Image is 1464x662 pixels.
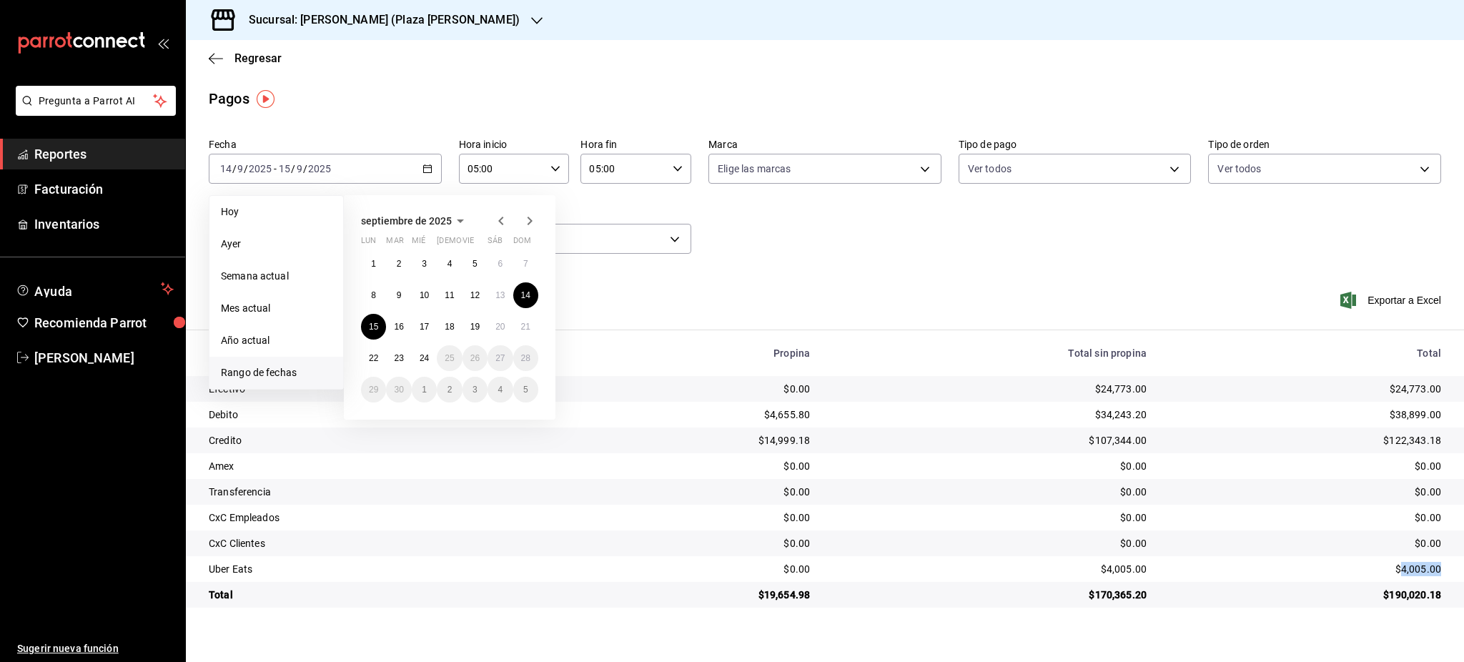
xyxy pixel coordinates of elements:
[968,162,1012,176] span: Ver todos
[513,251,538,277] button: 7 de septiembre de 2025
[1343,292,1441,309] button: Exportar a Excel
[278,163,291,174] input: --
[386,377,411,402] button: 30 de septiembre de 2025
[39,94,154,109] span: Pregunta a Parrot AI
[420,322,429,332] abbr: 17 de septiembre de 2025
[833,562,1147,576] div: $4,005.00
[361,212,469,229] button: septiembre de 2025
[394,353,403,363] abbr: 23 de septiembre de 2025
[445,353,454,363] abbr: 25 de septiembre de 2025
[585,459,811,473] div: $0.00
[17,641,174,656] span: Sugerir nueva función
[498,385,503,395] abbr: 4 de octubre de 2025
[361,236,376,251] abbr: lunes
[234,51,282,65] span: Regresar
[303,163,307,174] span: /
[209,562,562,576] div: Uber Eats
[833,407,1147,422] div: $34,243.20
[445,290,454,300] abbr: 11 de septiembre de 2025
[369,385,378,395] abbr: 29 de septiembre de 2025
[833,536,1147,550] div: $0.00
[833,347,1147,359] div: Total sin propina
[521,322,530,332] abbr: 21 de septiembre de 2025
[1169,588,1441,602] div: $190,020.18
[1169,459,1441,473] div: $0.00
[291,163,295,174] span: /
[437,282,462,308] button: 11 de septiembre de 2025
[1208,139,1441,149] label: Tipo de orden
[257,90,274,108] img: Tooltip marker
[1169,382,1441,396] div: $24,773.00
[422,385,427,395] abbr: 1 de octubre de 2025
[470,322,480,332] abbr: 19 de septiembre de 2025
[580,139,691,149] label: Hora fin
[1169,433,1441,448] div: $122,343.18
[488,377,513,402] button: 4 de octubre de 2025
[412,236,425,251] abbr: miércoles
[209,88,249,109] div: Pagos
[274,163,277,174] span: -
[412,314,437,340] button: 17 de septiembre de 2025
[16,86,176,116] button: Pregunta a Parrot AI
[209,510,562,525] div: CxC Empleados
[1169,347,1441,359] div: Total
[488,236,503,251] abbr: sábado
[1169,510,1441,525] div: $0.00
[447,385,452,395] abbr: 2 de octubre de 2025
[447,259,452,269] abbr: 4 de septiembre de 2025
[513,314,538,340] button: 21 de septiembre de 2025
[209,485,562,499] div: Transferencia
[221,237,332,252] span: Ayer
[833,485,1147,499] div: $0.00
[488,251,513,277] button: 6 de septiembre de 2025
[157,37,169,49] button: open_drawer_menu
[386,345,411,371] button: 23 de septiembre de 2025
[585,347,811,359] div: Propina
[1217,162,1261,176] span: Ver todos
[209,536,562,550] div: CxC Clientes
[361,345,386,371] button: 22 de septiembre de 2025
[437,377,462,402] button: 2 de octubre de 2025
[488,282,513,308] button: 13 de septiembre de 2025
[833,588,1147,602] div: $170,365.20
[34,313,174,332] span: Recomienda Parrot
[959,139,1192,149] label: Tipo de pago
[718,162,791,176] span: Elige las marcas
[361,251,386,277] button: 1 de septiembre de 2025
[386,314,411,340] button: 16 de septiembre de 2025
[513,377,538,402] button: 5 de octubre de 2025
[394,322,403,332] abbr: 16 de septiembre de 2025
[1169,407,1441,422] div: $38,899.00
[209,588,562,602] div: Total
[221,365,332,380] span: Rango de fechas
[219,163,232,174] input: --
[495,290,505,300] abbr: 13 de septiembre de 2025
[463,251,488,277] button: 5 de septiembre de 2025
[209,433,562,448] div: Credito
[585,536,811,550] div: $0.00
[585,407,811,422] div: $4,655.80
[513,282,538,308] button: 14 de septiembre de 2025
[585,562,811,576] div: $0.00
[422,259,427,269] abbr: 3 de septiembre de 2025
[445,322,454,332] abbr: 18 de septiembre de 2025
[495,322,505,332] abbr: 20 de septiembre de 2025
[585,433,811,448] div: $14,999.18
[463,282,488,308] button: 12 de septiembre de 2025
[221,301,332,316] span: Mes actual
[521,290,530,300] abbr: 14 de septiembre de 2025
[34,144,174,164] span: Reportes
[221,204,332,219] span: Hoy
[232,163,237,174] span: /
[237,163,244,174] input: --
[412,282,437,308] button: 10 de septiembre de 2025
[361,282,386,308] button: 8 de septiembre de 2025
[412,251,437,277] button: 3 de septiembre de 2025
[369,322,378,332] abbr: 15 de septiembre de 2025
[833,433,1147,448] div: $107,344.00
[361,314,386,340] button: 15 de septiembre de 2025
[470,290,480,300] abbr: 12 de septiembre de 2025
[585,510,811,525] div: $0.00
